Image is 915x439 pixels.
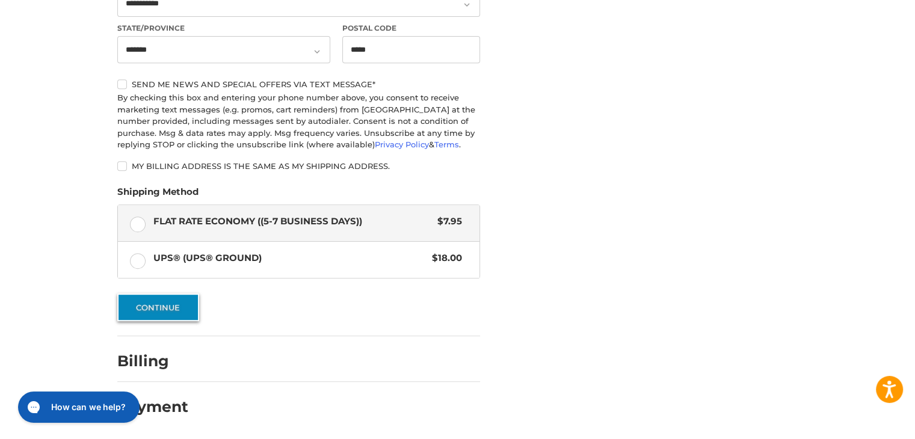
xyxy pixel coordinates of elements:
[117,352,188,370] h2: Billing
[375,140,429,149] a: Privacy Policy
[117,185,199,204] legend: Shipping Method
[431,215,462,229] span: $7.95
[426,251,462,265] span: $18.00
[434,140,459,149] a: Terms
[12,387,143,427] iframe: Gorgias live chat messenger
[117,293,199,321] button: Continue
[117,79,480,89] label: Send me news and special offers via text message*
[153,215,432,229] span: Flat Rate Economy ((5-7 Business Days))
[117,92,480,151] div: By checking this box and entering your phone number above, you consent to receive marketing text ...
[816,407,915,439] iframe: Google Customer Reviews
[117,23,330,34] label: State/Province
[153,251,427,265] span: UPS® (UPS® Ground)
[117,161,480,171] label: My billing address is the same as my shipping address.
[342,23,481,34] label: Postal Code
[117,398,188,416] h2: Payment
